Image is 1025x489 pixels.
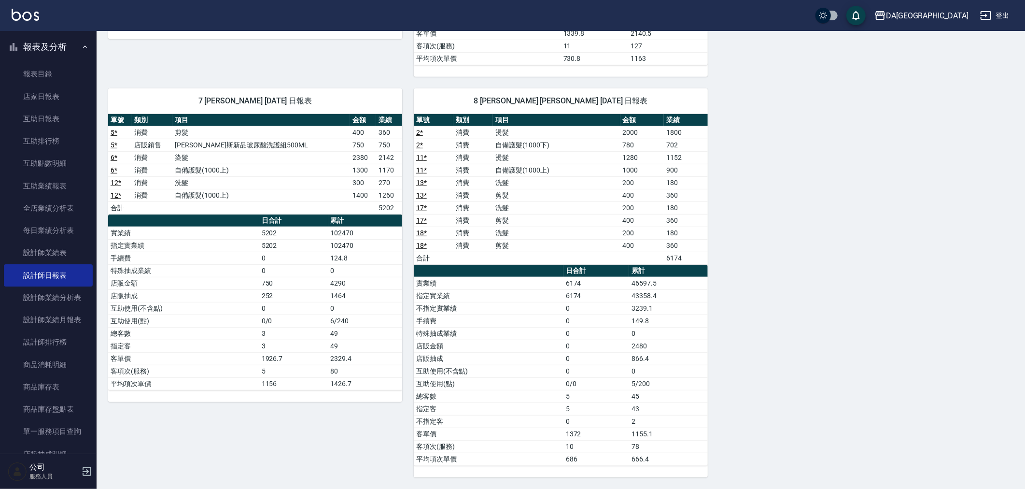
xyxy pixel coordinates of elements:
[108,315,259,327] td: 互助使用(點)
[620,151,664,164] td: 1280
[259,289,328,302] td: 252
[4,108,93,130] a: 互助日報表
[108,264,259,277] td: 特殊抽成業績
[620,176,664,189] td: 200
[328,302,402,315] td: 0
[414,114,708,265] table: a dense table
[108,114,402,215] table: a dense table
[563,415,630,428] td: 0
[108,302,259,315] td: 互助使用(不含點)
[328,365,402,377] td: 80
[563,403,630,415] td: 5
[563,289,630,302] td: 6174
[132,126,173,139] td: 消費
[628,52,708,65] td: 1163
[414,390,563,403] td: 總客數
[4,376,93,398] a: 商品庫存表
[173,126,351,139] td: 剪髮
[4,264,93,287] a: 設計師日報表
[259,352,328,365] td: 1926.7
[108,365,259,377] td: 客項次(服務)
[259,252,328,264] td: 0
[29,462,79,472] h5: 公司
[629,390,708,403] td: 45
[173,139,351,151] td: [PERSON_NAME]斯新品玻尿酸洗護組500ML
[976,7,1013,25] button: 登出
[664,239,708,252] td: 360
[108,327,259,340] td: 總客數
[259,365,328,377] td: 5
[453,176,493,189] td: 消費
[259,215,328,227] th: 日合計
[4,287,93,309] a: 設計師業績分析表
[414,365,563,377] td: 互助使用(不含點)
[414,252,453,264] td: 合計
[173,189,351,201] td: 自備護髮(1000上)
[350,126,376,139] td: 400
[29,472,79,481] p: 服務人員
[561,52,628,65] td: 730.8
[629,302,708,315] td: 3239.1
[414,453,563,465] td: 平均項次單價
[453,201,493,214] td: 消費
[453,126,493,139] td: 消費
[629,340,708,352] td: 2480
[328,289,402,302] td: 1464
[8,462,27,481] img: Person
[453,114,493,127] th: 類別
[4,175,93,197] a: 互助業績報表
[493,114,620,127] th: 項目
[350,139,376,151] td: 750
[350,164,376,176] td: 1300
[629,315,708,327] td: 149.8
[108,239,259,252] td: 指定實業績
[563,390,630,403] td: 5
[4,63,93,85] a: 報表目錄
[664,151,708,164] td: 1152
[563,340,630,352] td: 0
[414,265,708,466] table: a dense table
[376,176,402,189] td: 270
[620,139,664,151] td: 780
[132,164,173,176] td: 消費
[453,151,493,164] td: 消費
[328,352,402,365] td: 2329.4
[620,214,664,227] td: 400
[376,126,402,139] td: 360
[563,265,630,277] th: 日合計
[628,27,708,40] td: 2140.5
[376,189,402,201] td: 1260
[629,403,708,415] td: 43
[493,239,620,252] td: 剪髮
[4,443,93,465] a: 店販抽成明細
[886,10,969,22] div: DA[GEOGRAPHIC_DATA]
[561,27,628,40] td: 1339.8
[108,215,402,390] table: a dense table
[629,327,708,340] td: 0
[173,114,351,127] th: 項目
[561,40,628,52] td: 11
[871,6,972,26] button: DA[GEOGRAPHIC_DATA]
[132,176,173,189] td: 消費
[259,377,328,390] td: 1156
[414,315,563,327] td: 手續費
[414,428,563,440] td: 客單價
[414,114,453,127] th: 單號
[620,201,664,214] td: 200
[620,164,664,176] td: 1000
[173,151,351,164] td: 染髮
[629,415,708,428] td: 2
[132,151,173,164] td: 消費
[108,289,259,302] td: 店販抽成
[414,40,561,52] td: 客項次(服務)
[664,126,708,139] td: 1800
[493,214,620,227] td: 剪髮
[414,277,563,289] td: 實業績
[846,6,866,25] button: save
[563,365,630,377] td: 0
[108,227,259,239] td: 實業績
[664,176,708,189] td: 180
[328,239,402,252] td: 102470
[376,139,402,151] td: 750
[493,189,620,201] td: 剪髮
